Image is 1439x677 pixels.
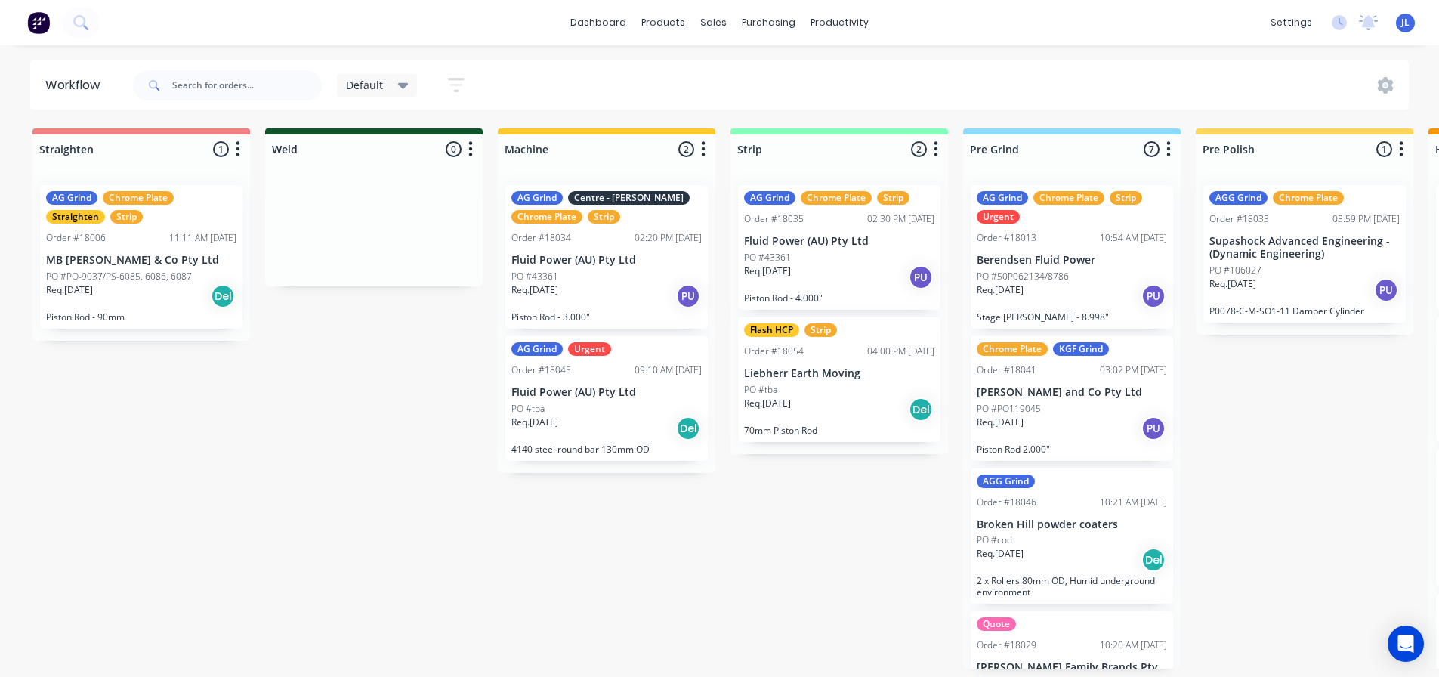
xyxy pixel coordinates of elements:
[744,235,934,248] p: Fluid Power (AU) Pty Ltd
[46,254,236,267] p: MB [PERSON_NAME] & Co Pty Ltd
[801,191,872,205] div: Chrome Plate
[511,254,702,267] p: Fluid Power (AU) Pty Ltd
[744,292,934,304] p: Piston Rod - 4.000"
[867,345,934,358] div: 04:00 PM [DATE]
[46,210,105,224] div: Straighten
[511,270,558,283] p: PO #43361
[977,444,1167,455] p: Piston Rod 2.000"
[1033,191,1104,205] div: Chrome Plate
[568,191,690,205] div: Centre - [PERSON_NAME]
[734,11,803,34] div: purchasing
[971,336,1173,461] div: Chrome PlateKGF GrindOrder #1804103:02 PM [DATE][PERSON_NAME] and Co Pty LtdPO #PO119045Req.[DATE...
[169,231,236,245] div: 11:11 AM [DATE]
[977,496,1036,509] div: Order #18046
[1100,496,1167,509] div: 10:21 AM [DATE]
[909,265,933,289] div: PU
[1141,548,1166,572] div: Del
[744,251,791,264] p: PO #43361
[1209,212,1269,226] div: Order #18033
[803,11,876,34] div: productivity
[511,416,558,429] p: Req. [DATE]
[738,185,940,310] div: AG GrindChrome PlateStripOrder #1803502:30 PM [DATE]Fluid Power (AU) Pty LtdPO #43361Req.[DATE]PU...
[977,638,1036,652] div: Order #18029
[505,185,708,329] div: AG GrindCentre - [PERSON_NAME]Chrome PlateStripOrder #1803402:20 PM [DATE]Fluid Power (AU) Pty Lt...
[511,231,571,245] div: Order #18034
[977,283,1024,297] p: Req. [DATE]
[588,210,620,224] div: Strip
[977,475,1035,488] div: AGG Grind
[1110,191,1142,205] div: Strip
[1100,638,1167,652] div: 10:20 AM [DATE]
[977,210,1020,224] div: Urgent
[977,270,1069,283] p: PO #50P062134/8786
[346,77,383,93] span: Default
[46,231,106,245] div: Order #18006
[804,323,837,337] div: Strip
[676,416,700,441] div: Del
[46,283,93,297] p: Req. [DATE]
[676,284,700,308] div: PU
[511,444,702,455] p: 4140 steel round bar 130mm OD
[635,231,702,245] div: 02:20 PM [DATE]
[1401,16,1410,29] span: JL
[46,311,236,323] p: Piston Rod - 90mm
[744,212,804,226] div: Order #18035
[977,533,1012,547] p: PO #cod
[634,11,693,34] div: products
[977,311,1167,323] p: Stage [PERSON_NAME] - 8.998"
[744,345,804,358] div: Order #18054
[511,342,563,356] div: AG Grind
[46,191,97,205] div: AG Grind
[511,210,582,224] div: Chrome Plate
[505,336,708,461] div: AG GrindUrgentOrder #1804509:10 AM [DATE]Fluid Power (AU) Pty LtdPO #tbaReq.[DATE]Del4140 steel r...
[977,231,1036,245] div: Order #18013
[744,383,777,397] p: PO #tba
[1141,284,1166,308] div: PU
[744,323,799,337] div: Flash HCP
[1209,264,1261,277] p: PO #106027
[877,191,909,205] div: Strip
[744,425,934,436] p: 70mm Piston Rod
[511,402,545,416] p: PO #tba
[1209,235,1400,261] p: Supashock Advanced Engineering - (Dynamic Engineering)
[977,363,1036,377] div: Order #18041
[977,547,1024,561] p: Req. [DATE]
[1263,11,1320,34] div: settings
[909,397,933,422] div: Del
[46,270,192,283] p: PO #PO-9037/PS-6085, 6086, 6087
[744,264,791,278] p: Req. [DATE]
[1100,231,1167,245] div: 10:54 AM [DATE]
[977,575,1167,598] p: 2 x Rollers 80mm OD, Humid underground environment
[511,386,702,399] p: Fluid Power (AU) Pty Ltd
[45,76,107,94] div: Workflow
[977,254,1167,267] p: Berendsen Fluid Power
[1388,626,1424,662] div: Open Intercom Messenger
[744,397,791,410] p: Req. [DATE]
[511,363,571,377] div: Order #18045
[738,317,940,442] div: Flash HCPStripOrder #1805404:00 PM [DATE]Liebherr Earth MovingPO #tbaReq.[DATE]Del70mm Piston Rod
[744,367,934,380] p: Liebherr Earth Moving
[693,11,734,34] div: sales
[977,191,1028,205] div: AG Grind
[1100,363,1167,377] div: 03:02 PM [DATE]
[40,185,242,329] div: AG GrindChrome PlateStraightenStripOrder #1800611:11 AM [DATE]MB [PERSON_NAME] & Co Pty LtdPO #PO...
[971,468,1173,604] div: AGG GrindOrder #1804610:21 AM [DATE]Broken Hill powder coatersPO #codReq.[DATE]Del2 x Rollers 80m...
[110,210,143,224] div: Strip
[744,191,795,205] div: AG Grind
[511,283,558,297] p: Req. [DATE]
[1209,191,1268,205] div: AGG Grind
[867,212,934,226] div: 02:30 PM [DATE]
[563,11,634,34] a: dashboard
[1332,212,1400,226] div: 03:59 PM [DATE]
[977,342,1048,356] div: Chrome Plate
[1053,342,1109,356] div: KGF Grind
[1273,191,1344,205] div: Chrome Plate
[977,617,1016,631] div: Quote
[511,311,702,323] p: Piston Rod - 3.000"
[1141,416,1166,441] div: PU
[511,191,563,205] div: AG Grind
[103,191,174,205] div: Chrome Plate
[977,518,1167,531] p: Broken Hill powder coaters
[211,284,235,308] div: Del
[977,386,1167,399] p: [PERSON_NAME] and Co Pty Ltd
